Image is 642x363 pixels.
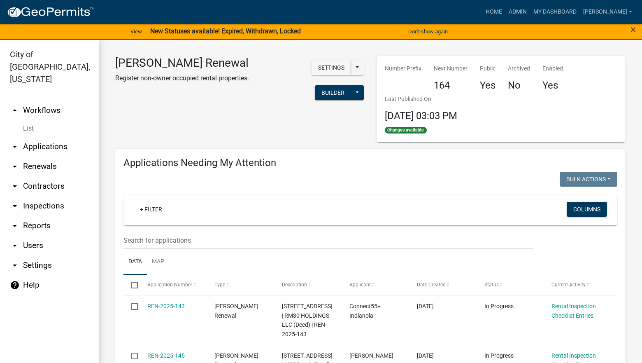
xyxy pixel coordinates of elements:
[542,64,563,73] p: Enabled
[315,85,351,100] button: Builder
[480,80,495,91] h4: Yes
[10,241,20,251] i: arrow_drop_down
[342,275,409,295] datatable-header-cell: Applicant
[385,110,457,122] span: [DATE] 03:03 PM
[417,352,434,359] span: 07/17/2025
[580,4,635,20] a: [PERSON_NAME]
[417,303,434,309] span: 07/17/2025
[630,25,636,35] button: Close
[147,249,169,275] a: Map
[551,282,586,288] span: Current Activity
[567,202,607,217] button: Columns
[560,172,617,187] button: Bulk Actions
[115,56,249,70] h3: [PERSON_NAME] Renewal
[147,303,185,309] a: REN-2025-143
[542,80,563,91] h4: Yes
[409,275,477,295] datatable-header-cell: Date Created
[385,95,457,103] p: Last Published On
[434,64,468,73] p: Next Number
[10,181,20,191] i: arrow_drop_down
[10,221,20,231] i: arrow_drop_down
[530,4,580,20] a: My Dashboard
[139,275,207,295] datatable-header-cell: Application Number
[484,282,499,288] span: Status
[10,162,20,171] i: arrow_drop_down
[434,80,468,91] h4: 164
[123,249,147,275] a: Data
[147,352,185,359] a: REN-2025-145
[282,303,333,337] span: 610 E SCENIC VALLEY AVE | RM30 HOLDINGS LLC (Deed) | REN-2025-143
[630,24,636,35] span: ×
[123,157,617,169] h4: Applications Needing My Attention
[480,64,495,73] p: Public
[482,4,505,20] a: Home
[115,73,249,83] p: Register non-owner occupied rental properties.
[123,275,139,295] datatable-header-cell: Select
[349,282,371,288] span: Applicant
[484,352,514,359] span: In Progress
[214,282,225,288] span: Type
[349,352,393,359] span: Misty Darling
[484,303,514,309] span: In Progress
[274,275,342,295] datatable-header-cell: Description
[508,80,530,91] h4: No
[207,275,274,295] datatable-header-cell: Type
[150,27,301,35] strong: New Statuses available! Expired, Withdrawn, Locked
[147,282,192,288] span: Application Number
[127,25,145,38] a: View
[133,202,169,217] a: + Filter
[544,275,611,295] datatable-header-cell: Current Activity
[10,105,20,115] i: arrow_drop_up
[10,201,20,211] i: arrow_drop_down
[10,280,20,290] i: help
[508,64,530,73] p: Archived
[385,64,421,73] p: Number Prefix
[476,275,544,295] datatable-header-cell: Status
[349,303,381,319] span: Connect55+ Indianola
[385,127,427,133] span: Changes available
[214,303,258,319] span: Rental Registration Renewal
[123,232,533,249] input: Search for applications
[282,282,307,288] span: Description
[551,303,596,319] a: Rental Inspection Checklist Entries
[505,4,530,20] a: Admin
[10,142,20,152] i: arrow_drop_down
[405,25,451,38] button: Don't show again
[312,60,351,75] button: Settings
[10,260,20,270] i: arrow_drop_down
[417,282,446,288] span: Date Created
